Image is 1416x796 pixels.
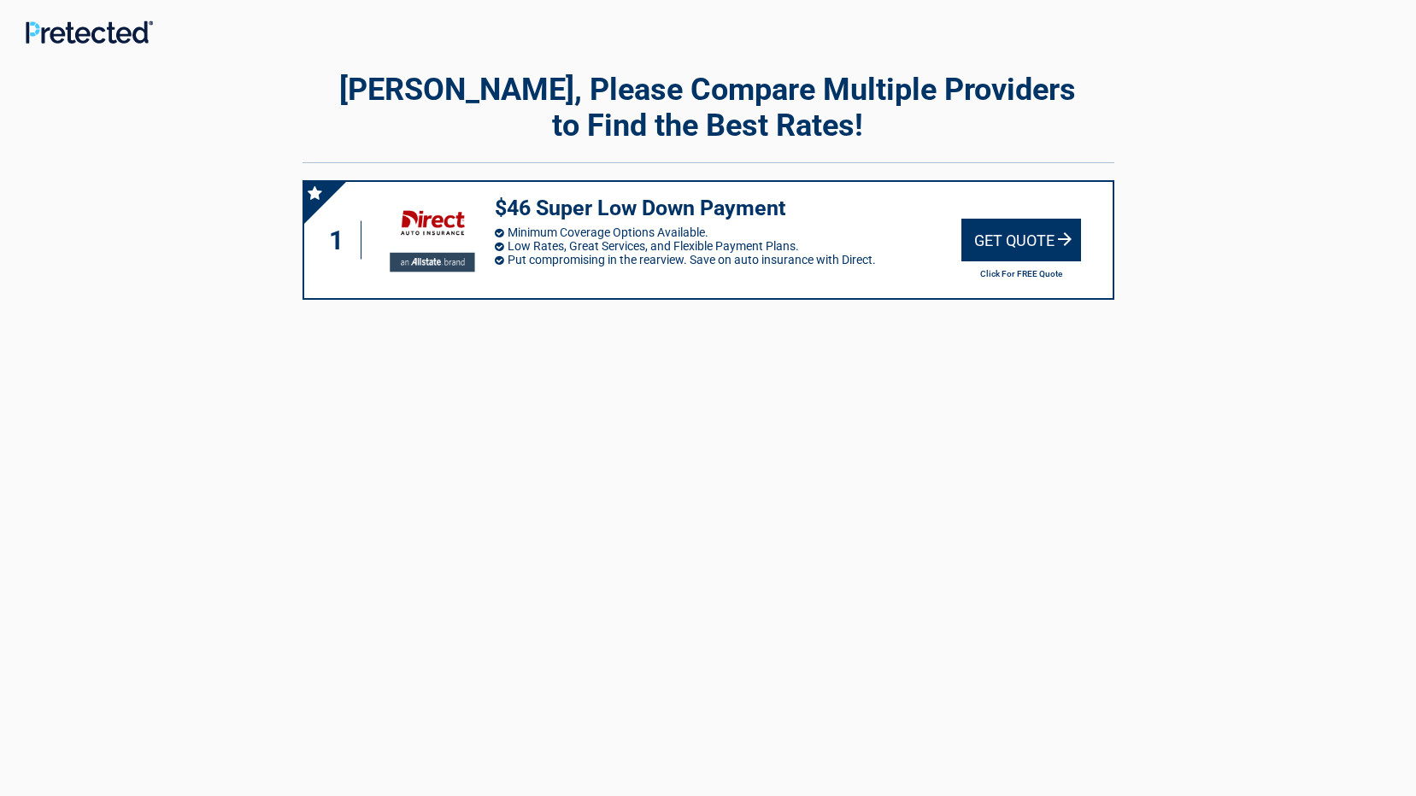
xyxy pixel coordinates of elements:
[495,195,961,223] h3: $46 Super Low Down Payment
[495,253,961,266] li: Put compromising in the rearview. Save on auto insurance with Direct.
[961,219,1081,261] div: Get Quote
[495,225,961,239] li: Minimum Coverage Options Available.
[495,239,961,253] li: Low Rates, Great Services, and Flexible Payment Plans.
[376,197,485,282] img: directauto's logo
[961,269,1081,278] h2: Click For FREE Quote
[321,221,362,260] div: 1
[26,20,153,44] img: Main Logo
[303,72,1114,143] h2: [PERSON_NAME], Please Compare Multiple Providers to Find the Best Rates!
